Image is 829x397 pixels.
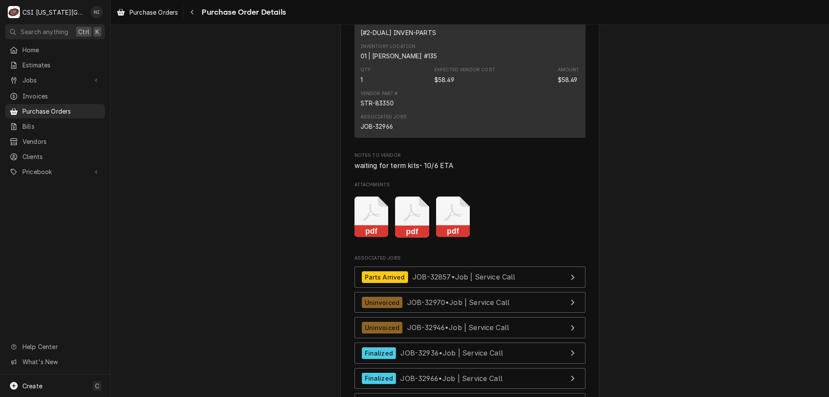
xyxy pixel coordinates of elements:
[407,298,510,307] span: JOB-32970 • Job | Service Call
[395,197,429,238] button: pdf
[400,349,503,357] span: JOB-32936 • Job | Service Call
[354,161,585,171] span: Notes to Vendor
[361,122,393,131] div: JOB-32966
[354,255,585,262] span: Associated Jobs
[354,181,585,244] div: Attachments
[91,6,103,18] div: Nate Ingram's Avatar
[8,6,20,18] div: C
[362,373,396,384] div: Finalized
[361,67,372,84] div: Quantity
[22,137,101,146] span: Vendors
[5,119,105,133] a: Bills
[361,90,398,97] div: Vendor Part #
[354,190,585,244] span: Attachments
[361,67,372,73] div: Qty.
[5,149,105,164] a: Clients
[361,51,437,60] div: Inventory Location
[5,165,105,179] a: Go to Pricebook
[22,107,101,116] span: Purchase Orders
[95,381,99,391] span: C
[5,104,105,118] a: Purchase Orders
[22,167,88,176] span: Pricebook
[91,6,103,18] div: NI
[361,114,407,121] div: Associated Jobs
[354,197,389,238] button: pdf
[5,89,105,103] a: Invoices
[361,43,416,50] div: Inventory Location
[361,43,437,60] div: Inventory Location
[434,67,495,84] div: Expected Vendor Cost
[434,67,495,73] div: Expected Vendor Cost
[113,5,181,19] a: Purchase Orders
[199,6,286,18] span: Purchase Order Details
[354,343,585,364] a: View Job
[436,197,470,238] button: pdf
[22,382,42,390] span: Create
[185,5,199,19] button: Navigate back
[412,273,516,281] span: JOB-32857 • Job | Service Call
[407,323,509,332] span: JOB-32946 • Job | Service Call
[5,24,105,39] button: Search anythingCtrlK
[22,8,86,17] div: CSI [US_STATE][GEOGRAPHIC_DATA]
[22,45,101,54] span: Home
[558,67,579,73] div: Amount
[361,28,436,37] div: Subtype
[5,134,105,149] a: Vendors
[22,60,101,70] span: Estimates
[130,8,178,17] span: Purchase Orders
[354,181,585,188] span: Attachments
[78,27,89,36] span: Ctrl
[434,75,454,84] div: Expected Vendor Cost
[354,152,585,159] span: Notes to Vendor
[22,92,101,101] span: Invoices
[361,75,363,84] div: Quantity
[5,43,105,57] a: Home
[5,73,105,87] a: Go to Jobs
[354,162,454,170] span: waiting for term kits- 10/6 ETA
[558,67,579,84] div: Amount
[22,357,100,366] span: What's New
[22,342,100,351] span: Help Center
[362,347,396,359] div: Finalized
[5,355,105,369] a: Go to What's New
[5,58,105,72] a: Estimates
[558,75,578,84] div: Amount
[361,98,394,108] div: STR-83350
[354,368,585,389] a: View Job
[5,340,105,354] a: Go to Help Center
[21,27,68,36] span: Search anything
[22,122,101,131] span: Bills
[362,297,403,308] div: Uninvoiced
[362,322,403,333] div: Uninvoiced
[8,6,20,18] div: CSI Kansas City's Avatar
[22,76,88,85] span: Jobs
[354,152,585,171] div: Notes to Vendor
[400,374,503,382] span: JOB-32966 • Job | Service Call
[354,317,585,338] a: View Job
[362,271,408,283] div: Parts Arrived
[22,152,101,161] span: Clients
[354,267,585,288] a: View Job
[354,292,585,313] a: View Job
[95,27,99,36] span: K
[361,19,436,37] div: Subtype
